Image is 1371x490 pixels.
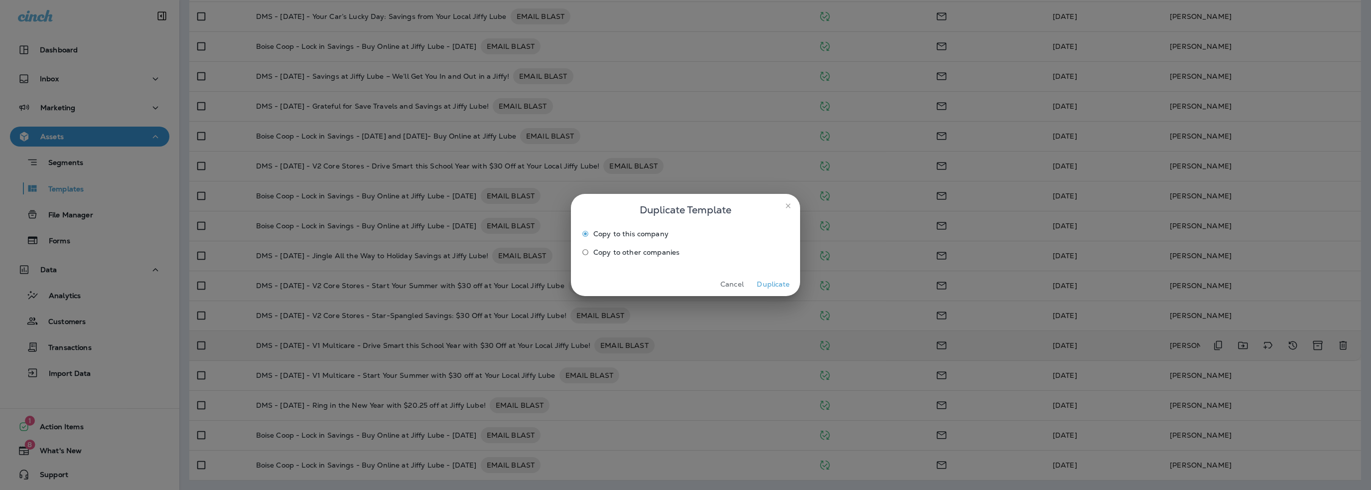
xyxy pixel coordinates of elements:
[593,248,680,256] span: Copy to other companies
[640,202,731,218] span: Duplicate Template
[780,198,796,214] button: close
[713,277,751,292] button: Cancel
[593,230,669,238] span: Copy to this company
[755,277,792,292] button: Duplicate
